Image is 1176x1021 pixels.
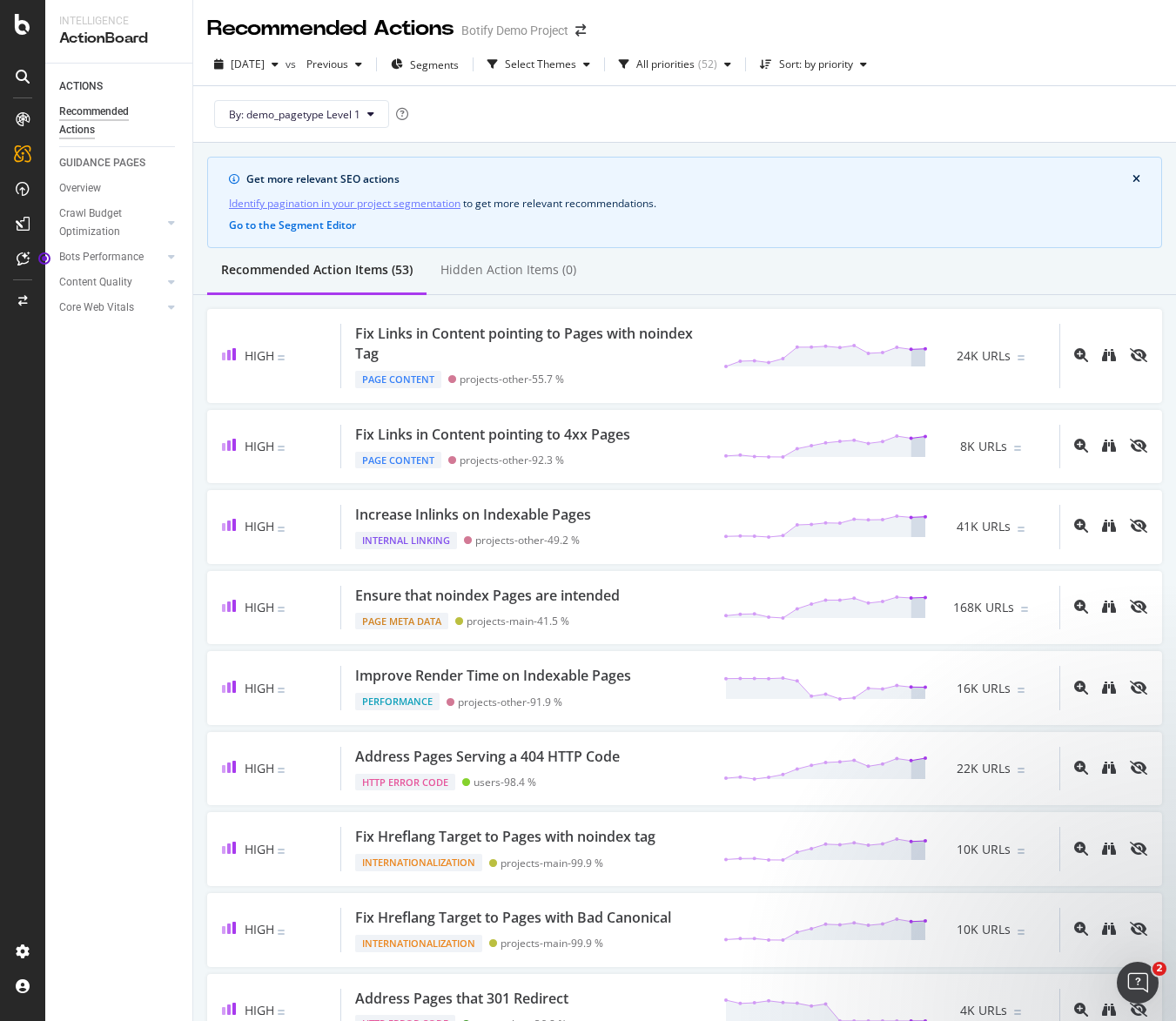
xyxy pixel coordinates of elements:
[1102,922,1116,936] div: binoculars
[245,760,274,776] span: High
[505,59,576,70] div: Select Themes
[1130,681,1147,695] div: eye-slash
[1102,1004,1116,1018] a: binoculars
[59,299,134,317] div: Core Web Vitals
[59,299,163,317] a: Core Web Vitals
[960,1002,1007,1019] span: 4K URLs
[575,24,586,37] div: arrow-right-arrow-left
[245,841,274,857] span: High
[355,935,482,952] div: Internationalization
[59,179,180,198] a: Overview
[299,50,369,78] button: Previous
[1130,519,1147,533] div: eye-slash
[475,534,580,547] div: projects-other - 49.2 %
[460,373,564,386] div: projects-other - 55.7 %
[207,157,1162,248] div: info banner
[1018,930,1025,935] img: Equal
[355,324,702,364] div: Fix Links in Content pointing to Pages with noindex Tag
[1128,170,1145,189] button: close banner
[59,103,164,139] div: Recommended Actions
[474,776,536,789] div: users - 98.4 %
[461,22,568,39] div: Botify Demo Project
[1102,601,1116,615] a: binoculars
[278,355,285,360] img: Equal
[1074,761,1088,775] div: magnifying-glass-plus
[1018,688,1025,693] img: Equal
[636,59,695,70] div: All priorities
[1074,348,1088,362] div: magnifying-glass-plus
[246,171,1132,187] div: Get more relevant SEO actions
[1074,681,1088,695] div: magnifying-glass-plus
[355,452,441,469] div: Page Content
[59,273,163,292] a: Content Quality
[1102,923,1116,937] a: binoculars
[355,827,655,847] div: Fix Hreflang Target to Pages with noindex tag
[229,194,1140,212] div: to get more relevant recommendations .
[1074,600,1088,614] div: magnifying-glass-plus
[278,1010,285,1015] img: Equal
[278,688,285,693] img: Equal
[960,438,1007,455] span: 8K URLs
[1018,355,1025,360] img: Equal
[59,154,180,172] a: GUIDANCE PAGES
[458,695,562,709] div: projects-other - 91.9 %
[1074,1003,1088,1017] div: magnifying-glass-plus
[953,599,1014,616] span: 168K URLs
[1014,1010,1021,1015] img: Equal
[1130,761,1147,775] div: eye-slash
[355,425,630,445] div: Fix Links in Content pointing to 4xx Pages
[214,100,389,128] button: By: demo_pagetype Level 1
[1102,440,1116,454] a: binoculars
[355,989,568,1009] div: Address Pages that 301 Redirect
[59,248,163,266] a: Bots Performance
[245,680,274,696] span: High
[480,50,597,78] button: Select Themes
[278,930,285,935] img: Equal
[1130,600,1147,614] div: eye-slash
[1102,349,1116,364] a: binoculars
[1102,681,1116,695] div: binoculars
[207,50,286,78] button: [DATE]
[1102,762,1116,776] a: binoculars
[207,14,454,44] div: Recommended Actions
[59,273,132,292] div: Content Quality
[231,57,265,71] span: 2025 Aug. 16th
[440,261,576,279] div: Hidden Action Items (0)
[501,856,603,870] div: projects-main - 99.9 %
[355,908,671,928] div: Fix Hreflang Target to Pages with Bad Canonical
[278,446,285,451] img: Equal
[355,371,441,388] div: Page Content
[1102,600,1116,614] div: binoculars
[278,768,285,773] img: Equal
[1102,843,1116,857] a: binoculars
[355,613,448,630] div: Page Meta Data
[59,179,101,198] div: Overview
[355,666,631,686] div: Improve Render Time on Indexable Pages
[355,586,620,606] div: Ensure that noindex Pages are intended
[229,194,460,212] a: Identify pagination in your project segmentation
[59,248,144,266] div: Bots Performance
[612,50,738,78] button: All priorities(52)
[1102,842,1116,856] div: binoculars
[1102,520,1116,534] a: binoculars
[957,347,1011,365] span: 24K URLs
[355,854,482,871] div: Internationalization
[245,599,274,615] span: High
[1152,962,1166,976] span: 2
[460,453,564,467] div: projects-other - 92.3 %
[1074,519,1088,533] div: magnifying-glass-plus
[1117,962,1159,1004] iframe: Intercom live chat
[355,532,457,549] div: Internal Linking
[410,57,459,72] span: Segments
[1021,607,1028,612] img: Equal
[245,347,274,364] span: High
[1130,842,1147,856] div: eye-slash
[286,57,299,71] span: vs
[245,518,274,534] span: High
[229,107,360,122] span: By: demo_pagetype Level 1
[59,77,103,96] div: ACTIONS
[355,693,440,710] div: Performance
[59,205,163,241] a: Crawl Budget Optimization
[59,77,180,96] a: ACTIONS
[59,205,151,241] div: Crawl Budget Optimization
